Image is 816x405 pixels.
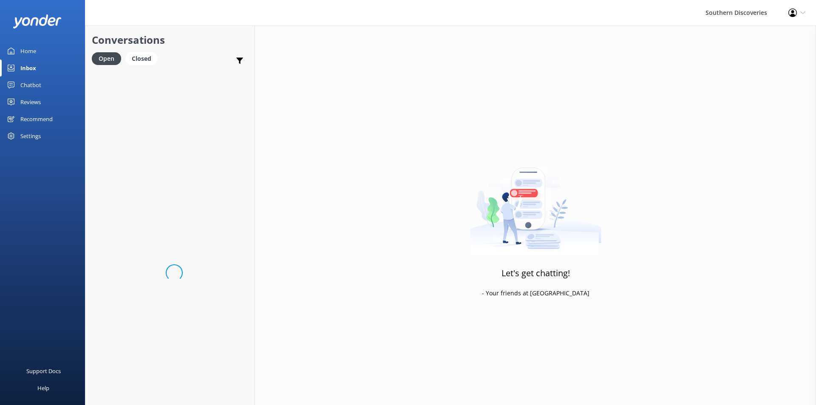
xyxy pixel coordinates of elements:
[125,54,162,63] a: Closed
[92,32,248,48] h2: Conversations
[501,266,570,280] h3: Let's get chatting!
[482,289,589,298] p: - Your friends at [GEOGRAPHIC_DATA]
[20,59,36,76] div: Inbox
[92,54,125,63] a: Open
[26,363,61,380] div: Support Docs
[125,52,158,65] div: Closed
[37,380,49,397] div: Help
[20,76,41,93] div: Chatbot
[470,150,601,256] img: artwork of a man stealing a conversation from at giant smartphone
[13,14,62,28] img: yonder-white-logo.png
[20,127,41,144] div: Settings
[20,93,41,110] div: Reviews
[20,110,53,127] div: Recommend
[92,52,121,65] div: Open
[20,42,36,59] div: Home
